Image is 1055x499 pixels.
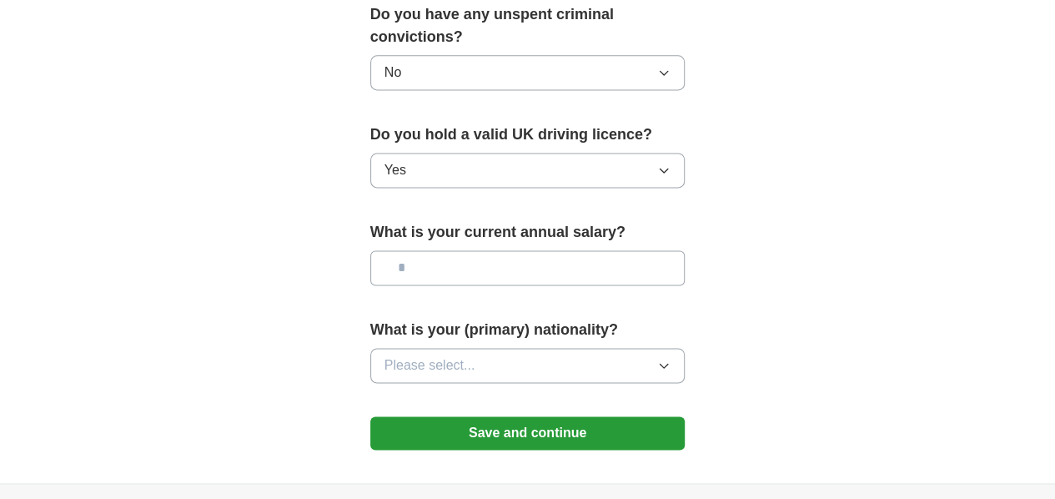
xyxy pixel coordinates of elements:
button: Please select... [370,348,686,383]
label: Do you have any unspent criminal convictions? [370,3,686,48]
span: No [384,63,401,83]
label: What is your (primary) nationality? [370,319,686,341]
span: Please select... [384,355,475,376]
button: Save and continue [370,416,686,450]
label: Do you hold a valid UK driving licence? [370,123,686,146]
button: Yes [370,153,686,188]
button: No [370,55,686,90]
span: Yes [384,160,406,180]
label: What is your current annual salary? [370,221,686,244]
